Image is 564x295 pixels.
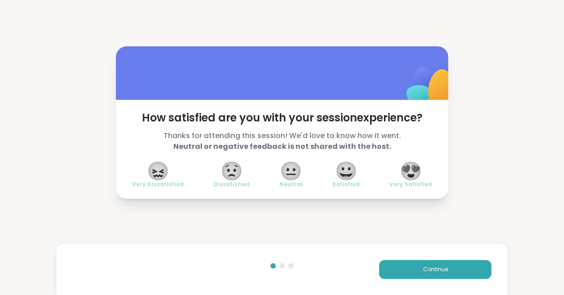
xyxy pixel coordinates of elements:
span: 😐 [280,163,302,179]
span: Dissatisfied [213,181,250,188]
span: 😀 [335,163,357,179]
b: Neutral or negative feedback is not shared with the host. [173,141,391,152]
span: Thanks for attending this session! We'd love to know how it went. [132,130,432,152]
span: 😟 [220,163,243,179]
span: 😖 [147,163,169,179]
img: ShareWell Logomark [385,44,475,133]
button: Continue [379,260,491,279]
span: 😍 [400,163,422,179]
span: Satisfied [332,181,360,188]
span: How satisfied are you with your session experience? [132,111,432,125]
span: Continue [423,265,448,273]
span: Very Satisfied [389,181,432,188]
span: Very Dissatisfied [132,181,184,188]
span: Neutral [279,181,303,188]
